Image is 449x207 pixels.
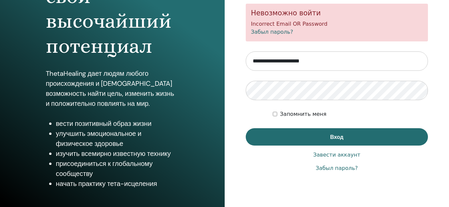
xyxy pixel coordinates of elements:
[56,149,179,159] li: изучить всемирно известную технику
[246,4,428,41] div: Incorrect Email OR Password
[251,9,423,17] h5: Невозможно войти
[251,29,293,35] a: Забыл пароль?
[56,159,179,179] li: присоединиться к глобальному сообществу
[56,129,179,149] li: улучшить эмоциональное и физическое здоровье
[280,110,326,118] label: Запомнить меня
[273,110,428,118] div: Keep me authenticated indefinitely or until I manually logout
[56,179,179,189] li: начать практику тета-исцеления
[46,68,179,109] p: ThetaHealing дает людям любого происхождения и [DEMOGRAPHIC_DATA] возможность найти цель, изменит...
[56,119,179,129] li: вести позитивный образ жизни
[330,134,343,141] span: Вход
[313,151,360,159] a: Завести аккаунт
[246,128,428,146] button: Вход
[316,164,358,172] a: Забыл пароль?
